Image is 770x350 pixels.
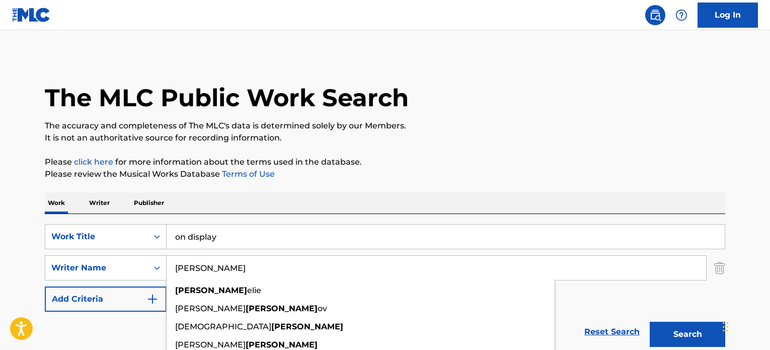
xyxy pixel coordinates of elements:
[671,5,691,25] div: Help
[318,304,327,313] span: ov
[714,255,725,281] img: Delete Criterion
[650,322,725,347] button: Search
[86,192,113,214] p: Writer
[175,322,271,331] span: [DEMOGRAPHIC_DATA]
[247,286,261,295] span: elie
[45,83,409,113] h1: The MLC Public Work Search
[45,168,725,180] p: Please review the Musical Works Database
[175,286,247,295] strong: [PERSON_NAME]
[649,9,661,21] img: search
[645,5,665,25] a: Public Search
[723,312,729,342] div: Drag
[246,304,318,313] strong: [PERSON_NAME]
[51,231,142,243] div: Work Title
[45,120,725,132] p: The accuracy and completeness of The MLC's data is determined solely by our Members.
[175,340,246,349] span: [PERSON_NAME]
[698,3,758,28] a: Log In
[74,157,113,167] a: click here
[45,192,68,214] p: Work
[51,262,142,274] div: Writer Name
[220,169,275,179] a: Terms of Use
[131,192,167,214] p: Publisher
[12,8,51,22] img: MLC Logo
[45,287,167,312] button: Add Criteria
[45,132,725,144] p: It is not an authoritative source for recording information.
[246,340,318,349] strong: [PERSON_NAME]
[146,293,159,305] img: 9d2ae6d4665cec9f34b9.svg
[579,321,645,343] a: Reset Search
[45,156,725,168] p: Please for more information about the terms used in the database.
[175,304,246,313] span: [PERSON_NAME]
[675,9,687,21] img: help
[271,322,343,331] strong: [PERSON_NAME]
[720,302,770,350] iframe: Chat Widget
